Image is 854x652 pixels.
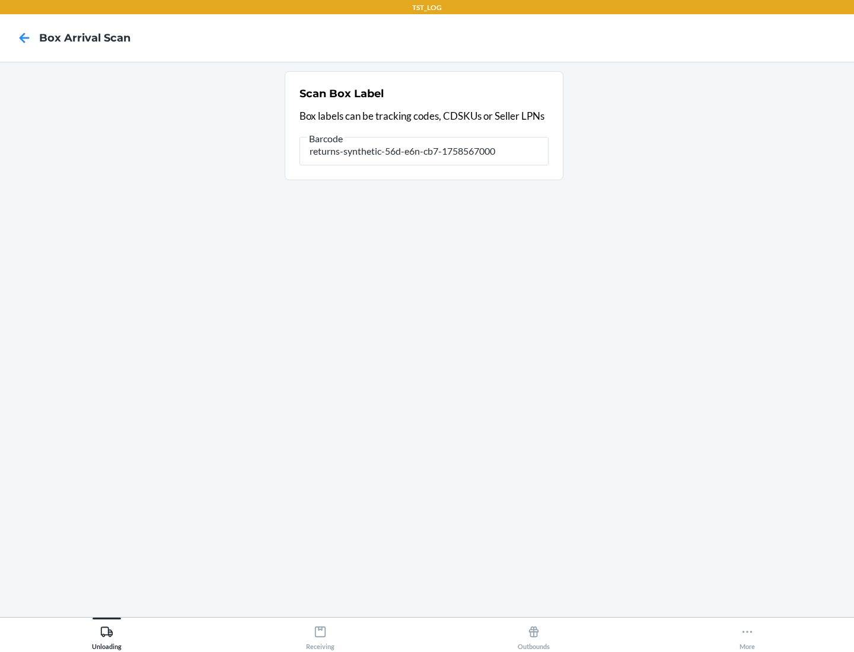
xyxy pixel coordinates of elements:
h4: Box Arrival Scan [39,30,130,46]
input: Barcode [299,137,549,165]
span: Barcode [307,133,345,145]
button: Outbounds [427,618,640,650]
p: TST_LOG [412,2,442,13]
div: Outbounds [518,621,550,650]
p: Box labels can be tracking codes, CDSKUs or Seller LPNs [299,108,549,124]
div: More [740,621,755,650]
div: Unloading [92,621,122,650]
div: Receiving [306,621,334,650]
h2: Scan Box Label [299,86,384,101]
button: Receiving [213,618,427,650]
button: More [640,618,854,650]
